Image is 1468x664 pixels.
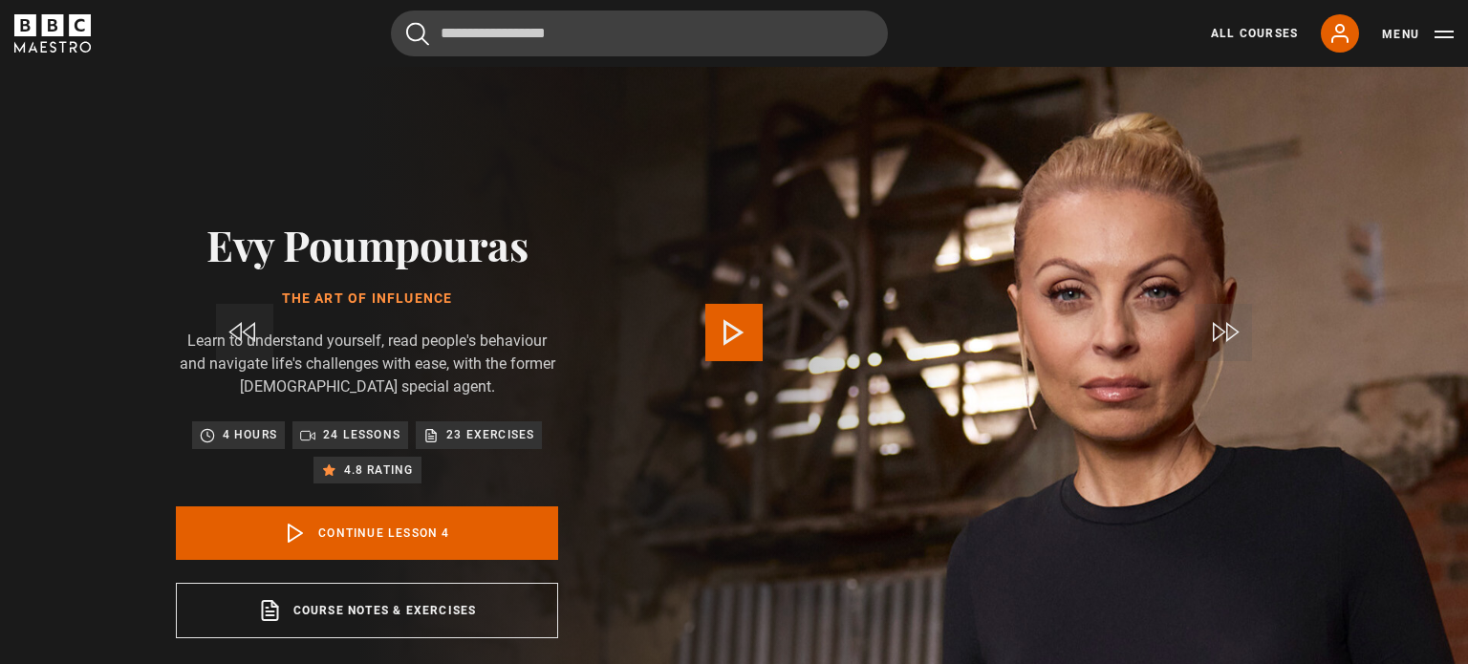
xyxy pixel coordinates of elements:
svg: BBC Maestro [14,14,91,53]
button: Toggle navigation [1382,25,1454,44]
h2: Evy Poumpouras [176,220,558,268]
a: All Courses [1211,25,1298,42]
p: 4 hours [223,425,277,444]
input: Search [391,11,888,56]
p: 4.8 rating [344,461,414,480]
a: Continue lesson 4 [176,506,558,560]
h1: The Art of Influence [176,291,558,307]
p: 23 exercises [446,425,534,444]
p: Learn to understand yourself, read people's behaviour and navigate life's challenges with ease, w... [176,330,558,398]
a: Course notes & exercises [176,583,558,638]
p: 24 lessons [323,425,400,444]
button: Submit the search query [406,22,429,46]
